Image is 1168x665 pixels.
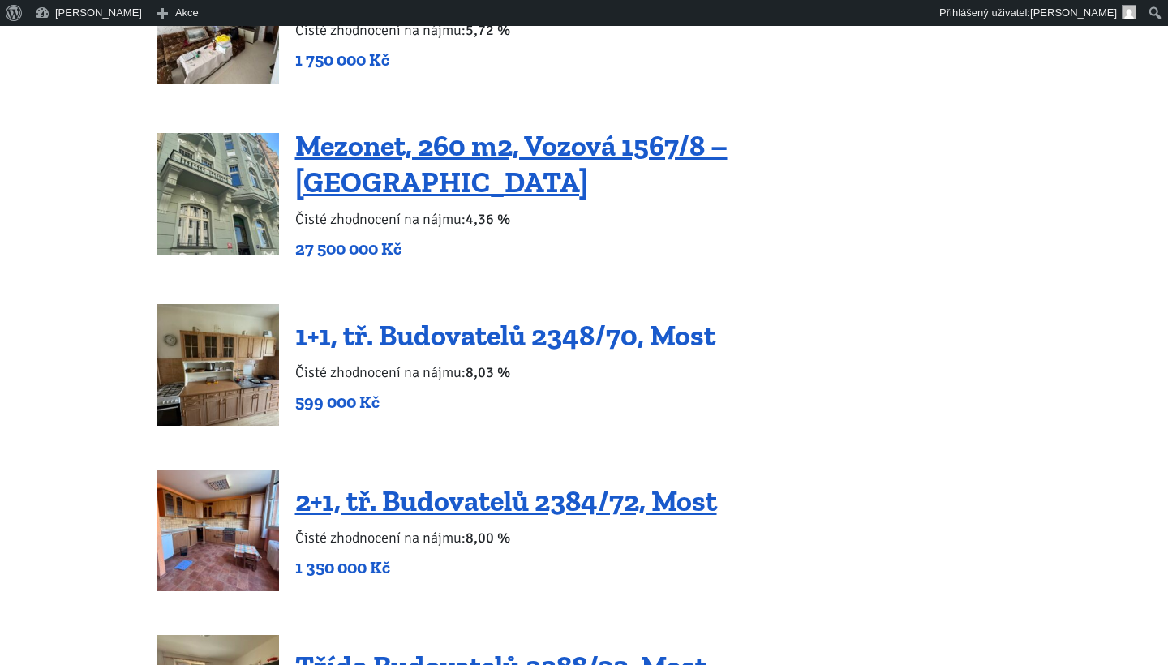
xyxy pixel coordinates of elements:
[466,21,510,39] b: 5,72 %
[295,391,715,414] p: 599 000 Kč
[295,361,715,384] p: Čisté zhodnocení na nájmu:
[466,210,510,228] b: 4,36 %
[295,556,717,579] p: 1 350 000 Kč
[295,318,715,353] a: 1+1, tř. Budovatelů 2348/70, Most
[466,529,510,547] b: 8,00 %
[295,19,745,41] p: Čisté zhodnocení na nájmu:
[295,526,717,549] p: Čisté zhodnocení na nájmu:
[1030,6,1117,19] span: [PERSON_NAME]
[466,363,510,381] b: 8,03 %
[295,208,1011,230] p: Čisté zhodnocení na nájmu:
[295,128,728,199] a: Mezonet, 260 m2, Vozová 1567/8 – [GEOGRAPHIC_DATA]
[295,49,745,71] p: 1 750 000 Kč
[295,238,1011,260] p: 27 500 000 Kč
[295,483,717,518] a: 2+1, tř. Budovatelů 2384/72, Most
